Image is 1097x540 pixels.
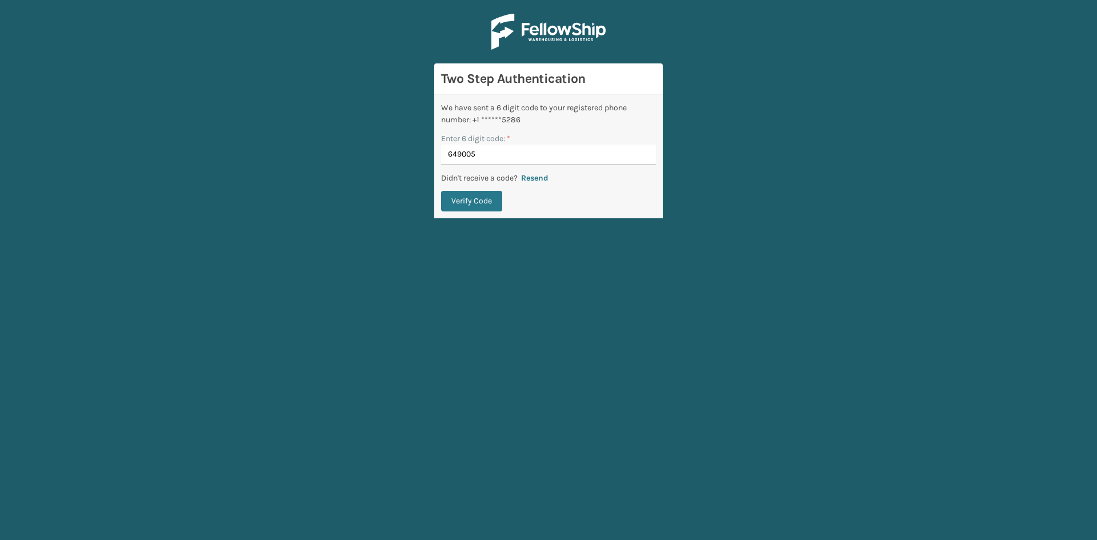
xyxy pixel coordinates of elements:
h3: Two Step Authentication [441,70,656,87]
p: Didn't receive a code? [441,172,518,184]
img: Logo [491,14,606,50]
button: Verify Code [441,191,502,211]
button: Resend [518,173,552,183]
label: Enter 6 digit code: [441,133,510,145]
div: We have sent a 6 digit code to your registered phone number: +1 ******5286 [441,102,656,126]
